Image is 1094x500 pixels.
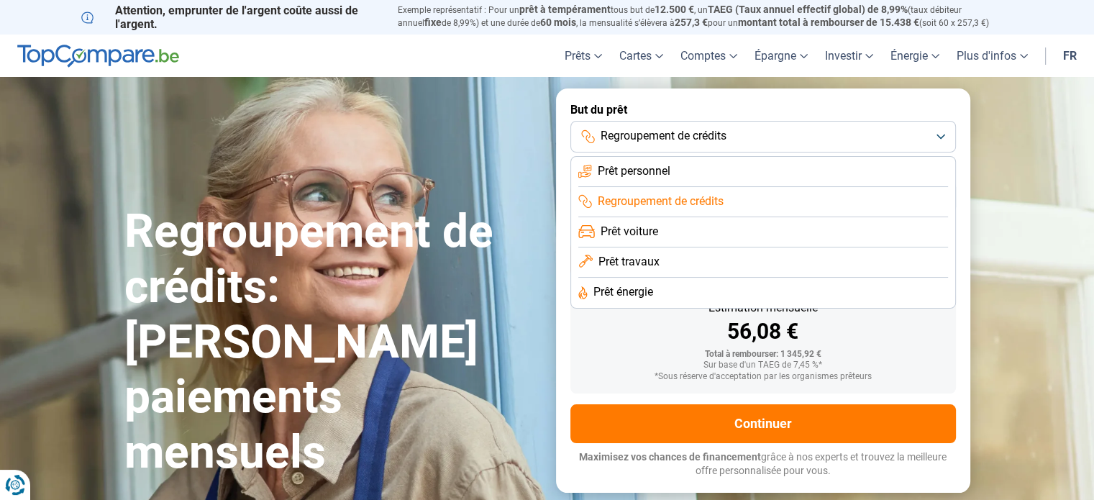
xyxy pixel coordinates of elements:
[601,224,658,240] span: Prêt voiture
[582,350,944,360] div: Total à rembourser: 1 345,92 €
[582,302,944,314] div: Estimation mensuelle
[582,372,944,382] div: *Sous réserve d'acceptation par les organismes prêteurs
[556,35,611,77] a: Prêts
[17,45,179,68] img: TopCompare
[708,4,908,15] span: TAEG (Taux annuel effectif global) de 8,99%
[570,121,956,153] button: Regroupement de crédits
[519,4,611,15] span: prêt à tempérament
[1054,35,1085,77] a: fr
[570,103,956,117] label: But du prêt
[738,17,919,28] span: montant total à rembourser de 15.438 €
[816,35,882,77] a: Investir
[672,35,746,77] a: Comptes
[582,321,944,342] div: 56,08 €
[593,284,653,300] span: Prêt énergie
[579,451,761,463] span: Maximisez vos chances de financement
[611,35,672,77] a: Cartes
[746,35,816,77] a: Épargne
[598,254,660,270] span: Prêt travaux
[948,35,1036,77] a: Plus d'infos
[570,450,956,478] p: grâce à nos experts et trouvez la meilleure offre personnalisée pour vous.
[124,204,539,481] h1: Regroupement de crédits: [PERSON_NAME] paiements mensuels
[398,4,1013,29] p: Exemple représentatif : Pour un tous but de , un (taux débiteur annuel de 8,99%) et une durée de ...
[424,17,442,28] span: fixe
[601,128,726,144] span: Regroupement de crédits
[582,360,944,371] div: Sur base d'un TAEG de 7,45 %*
[81,4,380,31] p: Attention, emprunter de l'argent coûte aussi de l'argent.
[598,163,670,179] span: Prêt personnel
[882,35,948,77] a: Énergie
[540,17,576,28] span: 60 mois
[675,17,708,28] span: 257,3 €
[655,4,694,15] span: 12.500 €
[570,404,956,443] button: Continuer
[598,194,724,209] span: Regroupement de crédits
